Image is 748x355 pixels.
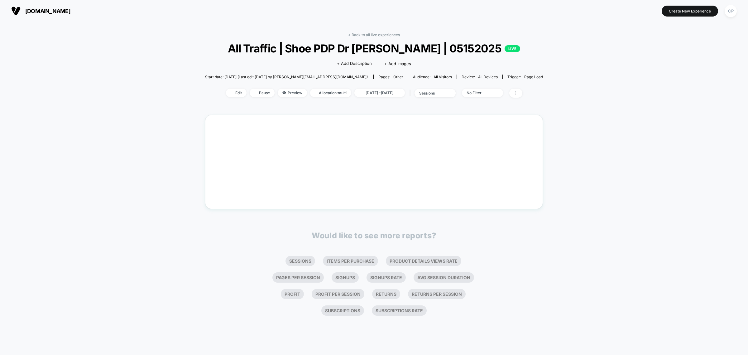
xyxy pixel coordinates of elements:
[337,61,372,67] span: + Add Description
[25,8,70,14] span: [DOMAIN_NAME]
[393,75,403,79] span: other
[384,61,411,66] span: + Add Images
[662,6,718,17] button: Create New Experience
[281,289,304,299] li: Profit
[250,89,275,97] span: Pause
[457,75,502,79] span: Device:
[386,256,461,266] li: Product Details Views Rate
[505,45,520,52] p: LIVE
[414,272,474,283] li: Avg Session Duration
[408,289,466,299] li: Returns Per Session
[372,305,427,316] li: Subscriptions Rate
[323,256,378,266] li: Items Per Purchase
[310,89,351,97] span: Allocation: multi
[419,91,444,95] div: sessions
[367,272,406,283] li: Signups Rate
[524,75,543,79] span: Page Load
[725,5,737,17] div: CP
[9,6,72,16] button: [DOMAIN_NAME]
[372,289,400,299] li: Returns
[378,75,403,79] div: Pages:
[434,75,452,79] span: All Visitors
[312,289,364,299] li: Profit Per Session
[226,89,247,97] span: Edit
[205,75,368,79] span: Start date: [DATE] (Last edit [DATE] by [PERSON_NAME][EMAIL_ADDRESS][DOMAIN_NAME])
[332,272,359,283] li: Signups
[312,231,436,240] p: Would like to see more reports?
[348,32,400,37] a: < Back to all live experiences
[285,256,315,266] li: Sessions
[507,75,543,79] div: Trigger:
[413,75,452,79] div: Audience:
[11,6,21,16] img: Visually logo
[467,90,491,95] div: No Filter
[272,272,324,283] li: Pages Per Session
[723,5,739,17] button: CP
[222,42,526,55] span: All Traffic | Shoe PDP Dr [PERSON_NAME] | 05152025
[478,75,498,79] span: all devices
[278,89,307,97] span: Preview
[321,305,364,316] li: Subscriptions
[408,89,415,98] span: |
[354,89,405,97] span: [DATE] - [DATE]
